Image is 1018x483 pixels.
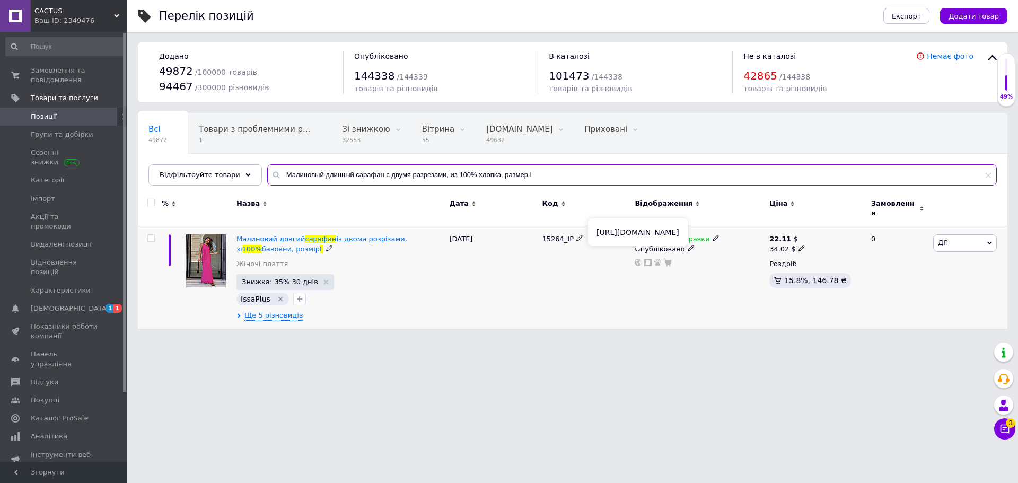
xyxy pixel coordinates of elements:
span: Знижка: 35% 30 днів [242,278,318,285]
span: 49632 [486,136,552,144]
div: [DATE] [446,226,539,329]
span: Опубліковані [148,165,204,174]
span: [DEMOGRAPHIC_DATA] [31,304,109,313]
span: Імпорт [31,194,55,204]
span: Аналітика [31,432,67,441]
button: Експорт [883,8,930,24]
span: 55 [422,136,454,144]
span: / 300000 різновидів [195,83,269,92]
span: Назва [236,199,260,208]
span: Відображення [635,199,692,208]
span: Інструменти веб-майстра та SEO [31,450,98,469]
span: Каталог ProSale [31,414,88,423]
span: Додати товар [949,12,999,20]
span: IssaPlus [241,295,270,303]
span: / 144338 [592,73,622,81]
span: Дата [449,199,469,208]
span: 3 [1006,417,1015,426]
span: Групи та добірки [31,130,93,139]
span: 1 [199,136,310,144]
div: [URL][DOMAIN_NAME] [588,218,688,246]
span: 32553 [342,136,390,144]
span: 49872 [148,136,167,144]
span: Характеристики [31,286,91,295]
span: Покупці [31,396,59,405]
div: Перелік позицій [159,11,254,22]
span: 100% [242,245,262,253]
b: 22.11 [769,235,791,243]
span: Ціна [769,199,787,208]
span: сарафан [305,235,336,243]
span: Приховані [585,125,628,134]
div: Роздріб [769,259,862,269]
span: Всі [148,125,161,134]
span: Замовлення та повідомлення [31,66,98,85]
span: Експорт [892,12,922,20]
span: 42865 [743,69,777,82]
button: Додати товар [940,8,1007,24]
span: Категорії [31,175,64,185]
span: Ще 5 різновидів [244,311,303,321]
span: % [162,199,169,208]
span: CACTUS [34,6,114,16]
div: Опубліковано [635,244,764,254]
span: бавовни, розмір [262,245,320,253]
span: Відгуки [31,377,58,387]
span: Товари та послуги [31,93,98,103]
a: Малиновий довгийсарафаніз двома розрізами, зі100%бавовни, розмірL [236,235,407,252]
div: Товари з проблемними різновидами [188,113,331,154]
span: Видалені позиції [31,240,92,249]
span: Зі знижкою [342,125,390,134]
span: [DOMAIN_NAME] [486,125,552,134]
span: Вітрина [422,125,454,134]
div: 49% [998,93,1015,101]
span: 15.8%, 146.78 ₴ [784,276,847,285]
span: із двома розрізами, зі [236,235,407,252]
span: L [320,245,323,253]
span: / 144338 [779,73,810,81]
span: Відфільтруйте товари [160,171,240,179]
a: Немає фото [927,52,973,60]
span: / 144339 [397,73,428,81]
img: Малиновый длинный сарафан с двумя разрезами, из 100% хлопка, размер L [186,234,226,287]
span: Відновлення позицій [31,258,98,277]
span: 144338 [354,69,394,82]
svg: Видалити мітку [276,295,285,303]
span: 94467 [159,80,193,93]
span: 49872 [159,65,193,77]
span: 1 [106,304,114,313]
span: товарів та різновидів [743,84,827,93]
span: Малиновий довгий [236,235,305,243]
span: Замовлення [871,199,917,218]
div: 0 [865,226,931,329]
span: Показники роботи компанії [31,322,98,341]
button: Чат з покупцем3 [994,418,1015,440]
span: Товари з проблемними р... [199,125,310,134]
input: Пошук по назві позиції, артикулу і пошуковим запитам [267,164,997,186]
a: Жіночі плаття [236,259,288,269]
span: товарів та різновидів [549,84,632,93]
span: Дії [938,239,947,247]
input: Пошук [5,37,125,56]
span: Готово до відправки [635,235,709,246]
span: 15264_IP [542,235,574,243]
span: 101473 [549,69,589,82]
span: / 100000 товарів [195,68,257,76]
span: Код [542,199,558,208]
div: $ [769,234,805,244]
span: В каталозі [549,52,590,60]
span: Не в каталозі [743,52,796,60]
div: Ваш ID: 2349476 [34,16,127,25]
span: Позиції [31,112,57,121]
span: Додано [159,52,188,60]
span: Акції та промокоди [31,212,98,231]
div: 34.02 $ [769,244,805,254]
span: товарів та різновидів [354,84,437,93]
span: Панель управління [31,349,98,368]
span: Опубліковано [354,52,408,60]
span: 1 [113,304,122,313]
span: Сезонні знижки [31,148,98,167]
